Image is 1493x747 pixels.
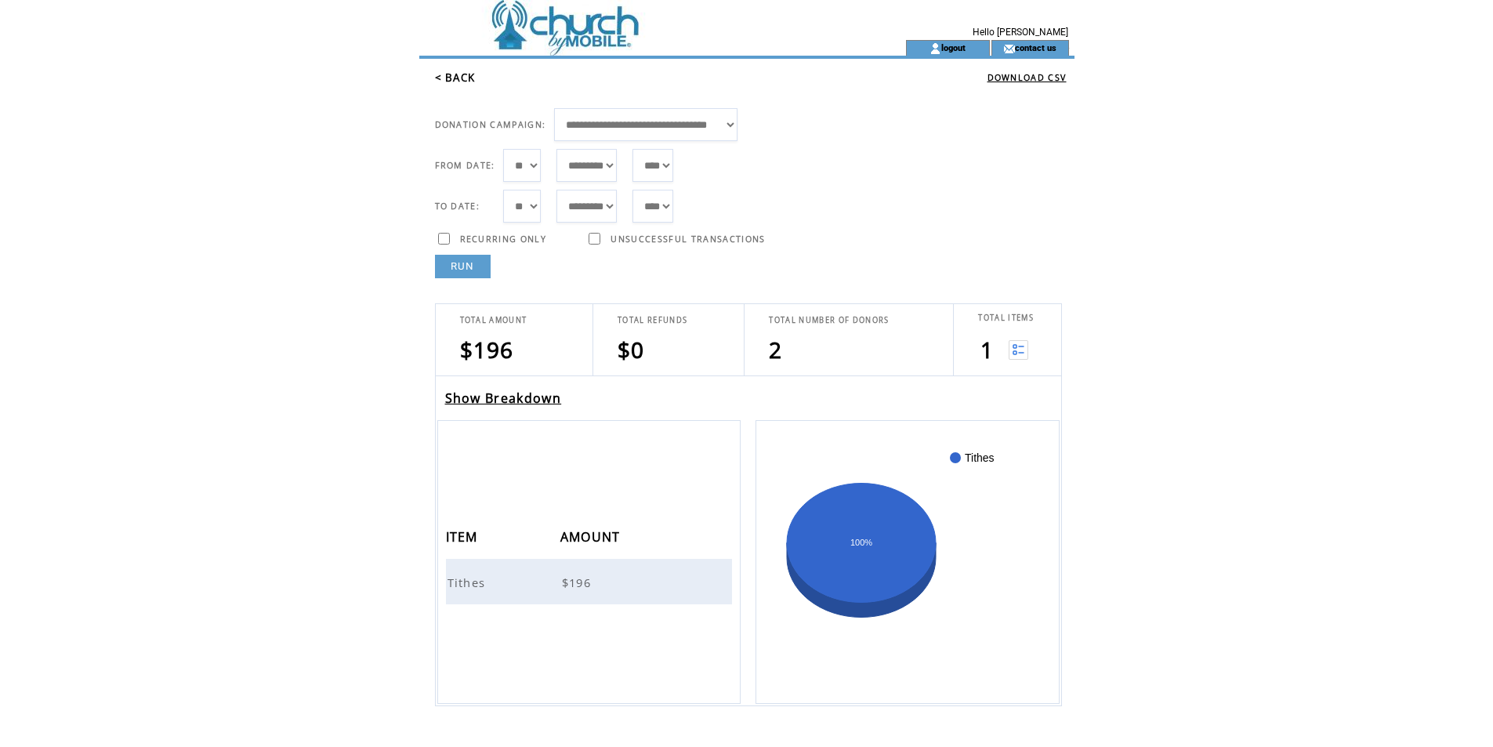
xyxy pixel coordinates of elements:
span: DONATION CAMPAIGN: [435,119,546,130]
img: View list [1009,340,1028,360]
span: Hello [PERSON_NAME] [973,27,1068,38]
span: Tithes [448,575,490,590]
span: TOTAL ITEMS [978,313,1034,323]
img: account_icon.gif [930,42,941,55]
span: FROM DATE: [435,160,495,171]
span: $0 [618,335,645,364]
a: Tithes [448,574,490,588]
span: ITEM [446,524,482,553]
span: UNSUCCESSFUL TRANSACTIONS [611,234,765,245]
text: Tithes [965,451,995,464]
span: RECURRING ONLY [460,234,547,245]
a: ITEM [446,531,482,541]
span: TO DATE: [435,201,480,212]
img: contact_us_icon.gif [1003,42,1015,55]
span: $196 [562,575,595,590]
a: logout [941,42,966,53]
span: TOTAL NUMBER OF DONORS [769,315,889,325]
span: TOTAL REFUNDS [618,315,687,325]
span: 1 [980,335,994,364]
a: contact us [1015,42,1056,53]
span: $196 [460,335,514,364]
svg: A chart. [780,444,1035,680]
text: 100% [850,538,872,547]
span: TOTAL AMOUNT [460,315,527,325]
a: Show Breakdown [445,390,562,407]
a: < BACK [435,71,476,85]
span: AMOUNT [560,524,625,553]
a: AMOUNT [560,531,625,541]
a: DOWNLOAD CSV [987,72,1067,83]
span: 2 [769,335,782,364]
a: RUN [435,255,491,278]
